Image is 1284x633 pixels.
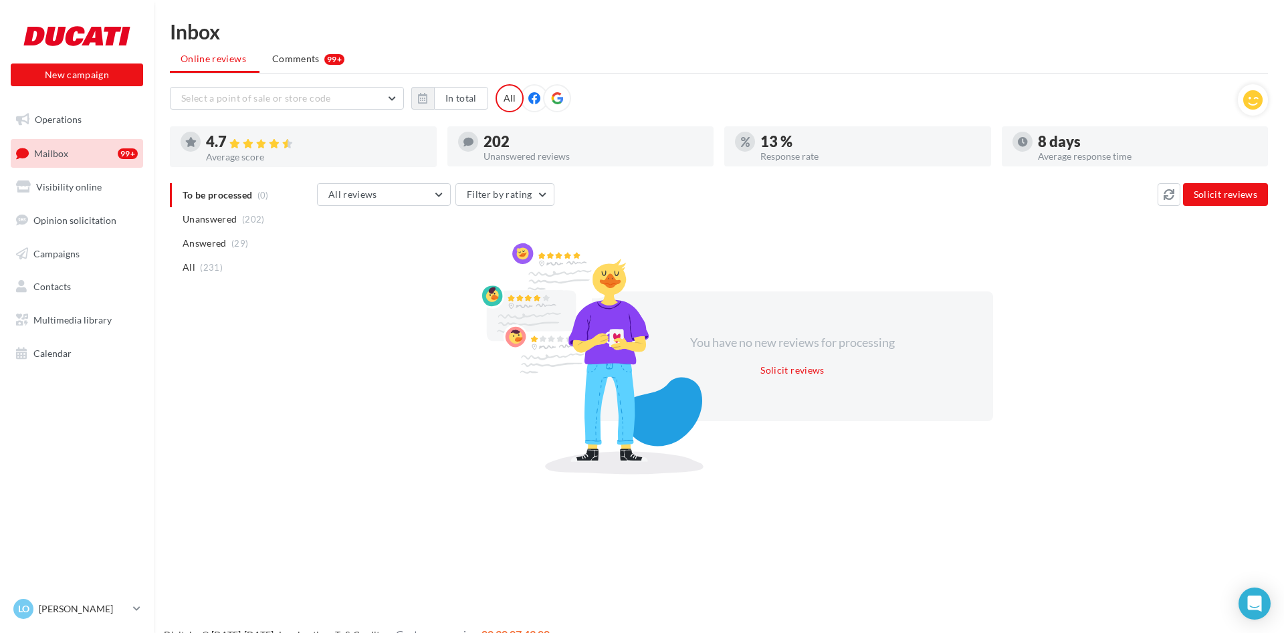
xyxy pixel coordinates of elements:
[11,64,143,86] button: New campaign
[455,183,554,206] button: Filter by rating
[231,238,248,249] span: (29)
[33,247,80,259] span: Campaigns
[484,152,704,161] div: Unanswered reviews
[183,237,227,250] span: Answered
[33,281,71,292] span: Contacts
[170,87,404,110] button: Select a point of sale or store code
[39,602,128,616] p: [PERSON_NAME]
[411,87,488,110] button: In total
[18,602,29,616] span: LO
[760,152,980,161] div: Response rate
[170,21,1268,41] div: Inbox
[33,314,112,326] span: Multimedia library
[1038,134,1258,149] div: 8 days
[183,261,195,274] span: All
[1183,183,1268,206] button: Solicit reviews
[324,54,344,65] div: 99+
[1239,588,1271,620] div: Open Intercom Messenger
[328,188,377,200] span: All reviews
[496,84,524,112] div: All
[484,134,704,149] div: 202
[206,152,426,162] div: Average score
[1038,152,1258,161] div: Average response time
[8,306,146,334] a: Multimedia library
[8,173,146,201] a: Visibility online
[677,334,907,352] div: You have no new reviews for processing
[317,183,451,206] button: All reviews
[8,240,146,268] a: Campaigns
[200,262,223,273] span: (231)
[181,92,331,104] span: Select a point of sale or store code
[11,596,143,622] a: LO [PERSON_NAME]
[8,139,146,168] a: Mailbox99+
[242,214,265,225] span: (202)
[272,52,320,66] span: Comments
[33,348,72,359] span: Calendar
[8,273,146,301] a: Contacts
[183,213,237,226] span: Unanswered
[118,148,138,159] div: 99+
[36,181,102,193] span: Visibility online
[35,114,82,125] span: Operations
[434,87,488,110] button: In total
[760,134,980,149] div: 13 %
[34,147,68,158] span: Mailbox
[8,207,146,235] a: Opinion solicitation
[8,340,146,368] a: Calendar
[206,134,426,150] div: 4.7
[8,106,146,134] a: Operations
[33,215,116,226] span: Opinion solicitation
[755,362,829,378] button: Solicit reviews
